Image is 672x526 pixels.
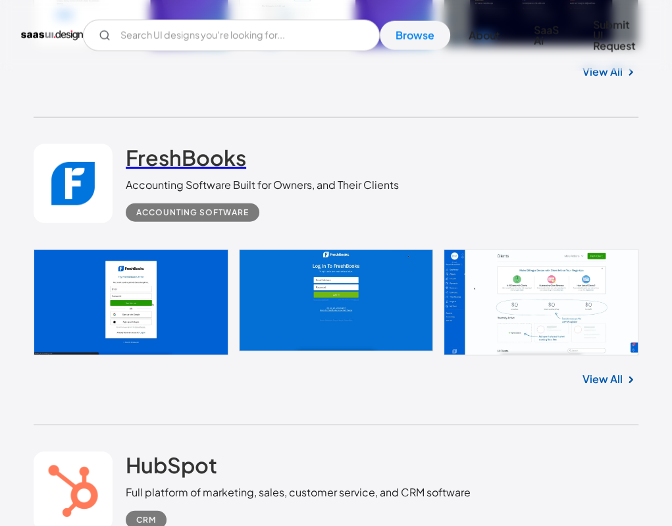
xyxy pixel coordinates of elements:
[126,144,246,171] h2: FreshBooks
[518,16,575,55] a: SaaS Ai
[126,452,217,478] h2: HubSpot
[126,485,471,500] div: Full platform of marketing, sales, customer service, and CRM software
[582,371,623,387] a: View All
[83,20,380,51] form: Email Form
[83,20,380,51] input: Search UI designs you're looking for...
[582,64,623,80] a: View All
[126,144,246,177] a: FreshBooks
[21,25,83,46] a: home
[136,205,249,221] div: Accounting Software
[453,21,515,50] a: About
[577,11,651,61] a: Submit UI Request
[126,177,399,193] div: Accounting Software Built for Owners, and Their Clients
[380,21,450,50] a: Browse
[126,452,217,485] a: HubSpot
